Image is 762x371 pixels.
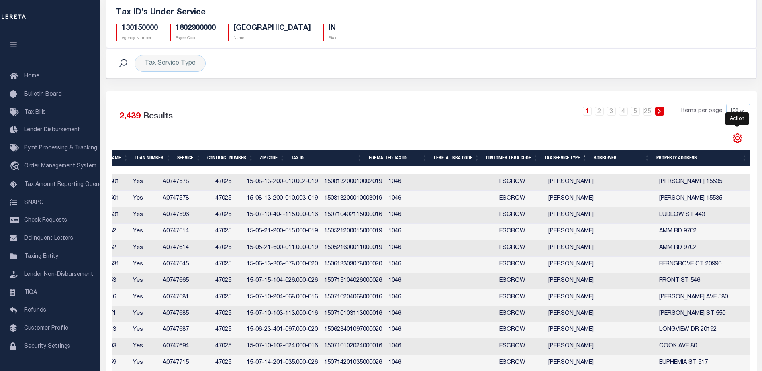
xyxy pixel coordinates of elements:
[135,55,206,72] div: Tax Service Type
[243,224,321,240] td: 15-05-21-200-015.000-019
[159,191,212,207] td: A0747578
[176,24,216,33] h5: 1802900000
[321,224,385,240] td: 150521200015000019
[288,150,365,166] th: Tax ID: activate to sort column ascending
[24,272,93,277] span: Lender Non-Disbursement
[233,35,311,41] p: Name
[243,257,321,273] td: 15-06-13-303-078.000-020
[496,338,545,355] td: ESCROW
[24,163,96,169] span: Order Management System
[116,8,747,18] h5: Tax ID’s Under Service
[321,240,385,257] td: 150521600011000019
[130,273,159,289] td: Yes
[653,150,750,166] th: Property Address: activate to sort column ascending
[212,191,243,207] td: 47025
[431,150,483,166] th: LERETA TBRA Code: activate to sort column ascending
[385,174,437,191] td: 1046
[24,344,70,349] span: Security Settings
[541,150,590,166] th: Tax Service Type: activate to sort column descending
[385,338,437,355] td: 1046
[321,322,385,338] td: 150623401097000020
[496,240,545,257] td: ESCROW
[329,35,337,41] p: State
[130,338,159,355] td: Yes
[545,306,656,322] td: [PERSON_NAME]
[24,182,102,188] span: Tax Amount Reporting Queue
[159,289,212,306] td: A0747681
[366,150,431,166] th: Formatted Tax ID: activate to sort column ascending
[159,207,212,224] td: A0747596
[24,73,39,79] span: Home
[321,289,385,306] td: 150710204068000016
[545,207,656,224] td: [PERSON_NAME]
[496,322,545,338] td: ESCROW
[545,273,656,289] td: [PERSON_NAME]
[24,145,97,151] span: Pymt Processing & Tracking
[24,200,44,205] span: SNAPQ
[496,191,545,207] td: ESCROW
[545,224,656,240] td: [PERSON_NAME]
[321,273,385,289] td: 150715104026000026
[321,257,385,273] td: 150613303078000020
[130,240,159,257] td: Yes
[496,207,545,224] td: ESCROW
[143,110,173,123] label: Results
[496,273,545,289] td: ESCROW
[24,254,58,259] span: Taxing Entity
[545,191,656,207] td: [PERSON_NAME]
[631,107,640,116] a: 5
[130,207,159,224] td: Yes
[174,150,204,166] th: Service: activate to sort column ascending
[243,240,321,257] td: 15-05-21-600-011.000-019
[385,322,437,338] td: 1046
[130,257,159,273] td: Yes
[321,207,385,224] td: 150710402115000016
[159,224,212,240] td: A0747614
[122,35,158,41] p: Agency Number
[159,257,212,273] td: A0747645
[159,273,212,289] td: A0747665
[122,24,158,33] h5: 130150000
[590,150,653,166] th: Borrower: activate to sort column ascending
[725,112,749,125] div: Action
[385,224,437,240] td: 1046
[130,191,159,207] td: Yes
[212,306,243,322] td: 47025
[24,326,68,331] span: Customer Profile
[243,191,321,207] td: 15-08-13-200-010.003-019
[24,236,73,241] span: Delinquent Letters
[321,191,385,207] td: 150813200010003019
[24,127,80,133] span: Lender Disbursement
[233,24,311,33] h5: [GEOGRAPHIC_DATA]
[212,240,243,257] td: 47025
[204,150,257,166] th: Contract Number: activate to sort column ascending
[385,306,437,322] td: 1046
[496,174,545,191] td: ESCROW
[385,240,437,257] td: 1046
[385,257,437,273] td: 1046
[130,322,159,338] td: Yes
[119,112,141,121] span: 2,439
[545,338,656,355] td: [PERSON_NAME]
[159,322,212,338] td: A0747687
[212,289,243,306] td: 47025
[681,107,722,116] span: Items per page
[24,92,62,97] span: Bulletin Board
[619,107,628,116] a: 4
[131,150,174,166] th: Loan Number: activate to sort column ascending
[176,35,216,41] p: Payee Code
[212,207,243,224] td: 47025
[243,207,321,224] td: 15-07-10-402-115.000-016
[159,174,212,191] td: A0747578
[496,257,545,273] td: ESCROW
[385,191,437,207] td: 1046
[130,289,159,306] td: Yes
[243,338,321,355] td: 15-07-10-102-024.000-016
[496,224,545,240] td: ESCROW
[329,24,337,33] h5: IN
[243,322,321,338] td: 15-06-23-401-097.000-020
[243,306,321,322] td: 15-07-10-103-113.000-016
[643,107,652,116] a: 25
[130,174,159,191] td: Yes
[130,306,159,322] td: Yes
